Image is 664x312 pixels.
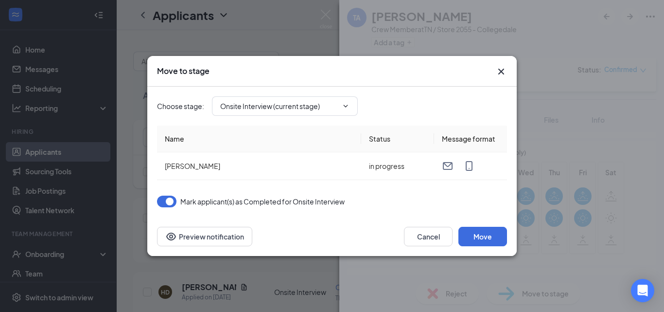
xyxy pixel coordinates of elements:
svg: MobileSms [463,160,475,172]
span: [PERSON_NAME] [165,162,220,170]
svg: Eye [165,231,177,242]
div: Open Intercom Messenger [631,279,654,302]
td: in progress [361,152,434,180]
span: Mark applicant(s) as Completed for Onsite Interview [180,196,345,207]
button: Move [458,227,507,246]
button: Close [495,66,507,77]
h3: Move to stage [157,66,210,76]
th: Status [361,126,434,152]
span: Choose stage : [157,101,204,111]
button: Preview notificationEye [157,227,252,246]
th: Message format [434,126,507,152]
svg: ChevronDown [342,102,349,110]
button: Cancel [404,227,453,246]
th: Name [157,126,361,152]
svg: Cross [495,66,507,77]
svg: Email [442,160,454,172]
